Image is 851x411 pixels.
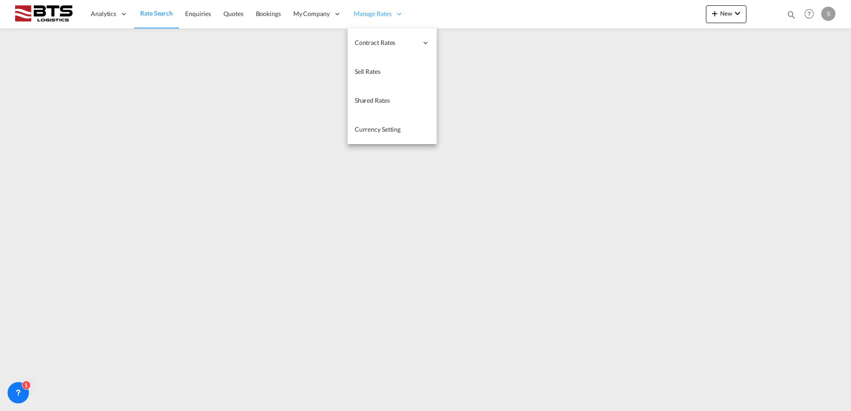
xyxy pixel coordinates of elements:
md-icon: icon-magnify [786,10,796,20]
span: Currency Setting [355,125,401,133]
div: S [821,7,835,21]
img: cdcc71d0be7811ed9adfbf939d2aa0e8.png [13,4,73,24]
span: Enquiries [185,10,211,17]
a: Currency Setting [348,115,437,144]
span: Contract Rates [355,38,418,47]
span: Quotes [223,10,243,17]
span: Sell Rates [355,68,381,75]
div: Help [802,6,821,22]
span: Analytics [91,9,116,18]
span: Manage Rates [354,9,392,18]
div: icon-magnify [786,10,796,23]
a: Sell Rates [348,57,437,86]
button: icon-plus 400-fgNewicon-chevron-down [706,5,746,23]
md-icon: icon-plus 400-fg [709,8,720,19]
span: New [709,10,743,17]
span: Shared Rates [355,97,390,104]
span: My Company [293,9,330,18]
span: Help [802,6,817,21]
a: Shared Rates [348,86,437,115]
span: Rate Search [140,9,173,17]
md-icon: icon-chevron-down [732,8,743,19]
span: Bookings [256,10,281,17]
div: Contract Rates [348,28,437,57]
